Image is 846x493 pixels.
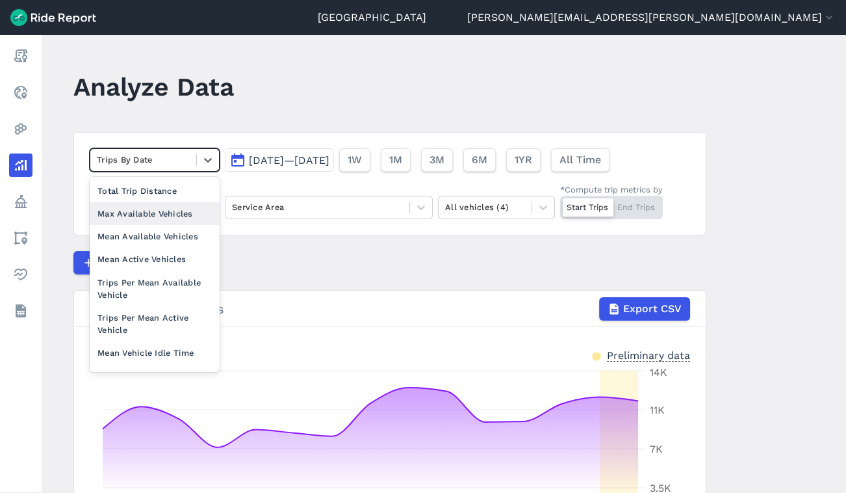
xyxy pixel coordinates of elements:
[9,44,32,68] a: Report
[9,81,32,104] a: Realtime
[506,148,541,172] button: 1YR
[599,297,690,321] button: Export CSV
[73,69,234,105] h1: Analyze Data
[90,225,220,248] div: Mean Available Vehicles
[9,299,32,323] a: Datasets
[225,148,334,172] button: [DATE]—[DATE]
[650,404,665,416] tspan: 11K
[9,190,32,213] a: Policy
[90,271,220,306] div: Trips Per Mean Available Vehicle
[339,148,370,172] button: 1W
[560,183,663,196] div: *Compute trip metrics by
[381,148,411,172] button: 1M
[9,117,32,140] a: Heatmaps
[650,366,667,379] tspan: 14K
[421,148,453,172] button: 3M
[607,348,690,362] div: Preliminary data
[10,9,96,26] img: Ride Report
[623,301,682,317] span: Export CSV
[9,226,32,250] a: Areas
[467,10,836,25] button: [PERSON_NAME][EMAIL_ADDRESS][PERSON_NAME][DOMAIN_NAME]
[318,10,426,25] a: [GEOGRAPHIC_DATA]
[515,152,532,168] span: 1YR
[650,443,663,455] tspan: 7K
[90,341,220,364] div: Mean Vehicle Idle Time
[463,148,496,172] button: 6M
[551,148,609,172] button: All Time
[90,180,220,202] div: Total Trip Distance
[90,297,690,321] div: Trips By Date | Starts
[348,152,362,168] span: 1W
[249,154,329,167] span: [DATE]—[DATE]
[9,263,32,286] a: Health
[9,153,32,177] a: Analyze
[90,202,220,225] div: Max Available Vehicles
[472,152,487,168] span: 6M
[429,152,444,168] span: 3M
[73,251,193,274] button: Compare Metrics
[90,306,220,341] div: Trips Per Mean Active Vehicle
[389,152,402,168] span: 1M
[90,248,220,271] div: Mean Active Vehicles
[559,152,601,168] span: All Time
